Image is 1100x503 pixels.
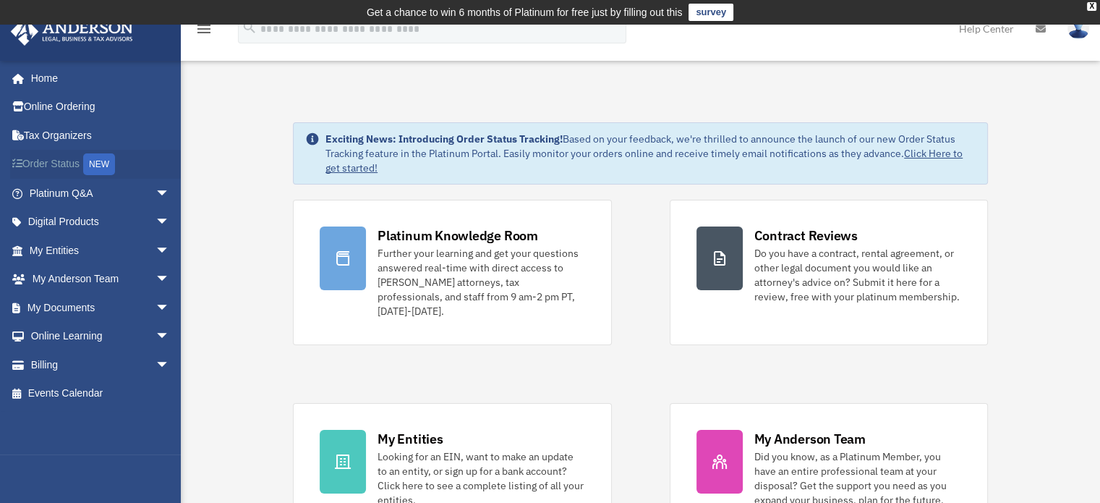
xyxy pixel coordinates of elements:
div: Further your learning and get your questions answered real-time with direct access to [PERSON_NAM... [378,246,584,318]
a: survey [688,4,733,21]
span: arrow_drop_down [155,350,184,380]
a: My Entitiesarrow_drop_down [10,236,192,265]
span: arrow_drop_down [155,293,184,323]
a: Billingarrow_drop_down [10,350,192,379]
i: search [242,20,257,35]
a: My Anderson Teamarrow_drop_down [10,265,192,294]
a: Online Learningarrow_drop_down [10,322,192,351]
i: menu [195,20,213,38]
div: Get a chance to win 6 months of Platinum for free just by filling out this [367,4,683,21]
a: Events Calendar [10,379,192,408]
a: Platinum Q&Aarrow_drop_down [10,179,192,208]
div: Platinum Knowledge Room [378,227,538,245]
img: Anderson Advisors Platinum Portal [7,17,137,46]
div: NEW [83,153,115,175]
span: arrow_drop_down [155,208,184,237]
a: Platinum Knowledge Room Further your learning and get your questions answered real-time with dire... [293,200,611,345]
a: Contract Reviews Do you have a contract, rental agreement, or other legal document you would like... [670,200,988,345]
span: arrow_drop_down [155,322,184,352]
a: Click Here to get started! [325,147,963,174]
a: Home [10,64,184,93]
div: Based on your feedback, we're thrilled to announce the launch of our new Order Status Tracking fe... [325,132,976,175]
div: Do you have a contract, rental agreement, or other legal document you would like an attorney's ad... [754,246,961,304]
strong: Exciting News: Introducing Order Status Tracking! [325,132,563,145]
a: Digital Productsarrow_drop_down [10,208,192,237]
a: Tax Organizers [10,121,192,150]
span: arrow_drop_down [155,236,184,266]
a: Online Ordering [10,93,192,122]
div: My Entities [378,430,443,448]
div: My Anderson Team [754,430,866,448]
div: close [1087,2,1096,11]
a: My Documentsarrow_drop_down [10,293,192,322]
div: Contract Reviews [754,227,858,245]
a: menu [195,25,213,38]
a: Order StatusNEW [10,150,192,179]
img: User Pic [1067,18,1089,39]
span: arrow_drop_down [155,265,184,295]
span: arrow_drop_down [155,179,184,208]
